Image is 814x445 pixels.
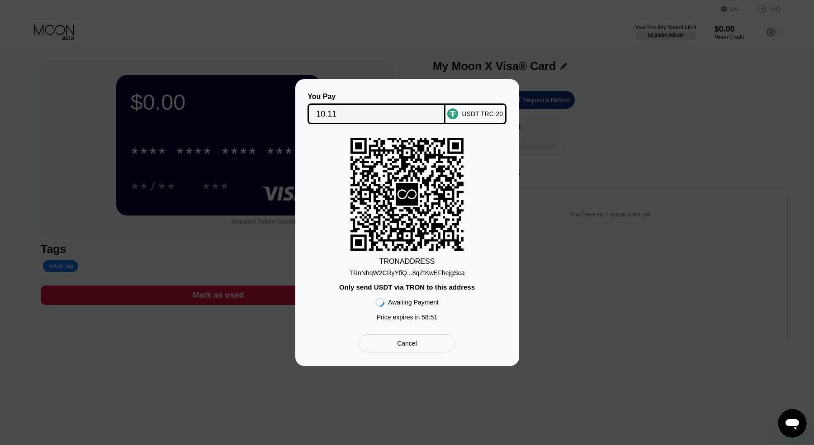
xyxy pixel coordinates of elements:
[308,93,445,101] div: You Pay
[462,110,503,117] div: USDT TRC-20
[421,314,437,321] span: 58 : 51
[379,258,435,266] div: TRON ADDRESS
[377,314,438,321] div: Price expires in
[309,93,506,124] div: You PayUSDT TRC-20
[388,299,439,306] div: Awaiting Payment
[397,339,417,347] div: Cancel
[778,409,807,438] iframe: Button to launch messaging window
[339,283,475,291] div: Only send USDT via TRON to this address
[349,266,464,276] div: TRnNhqW2CRyYfiQ...8qZtKwEFhejgSca
[359,334,455,352] div: Cancel
[349,269,464,276] div: TRnNhqW2CRyYfiQ...8qZtKwEFhejgSca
